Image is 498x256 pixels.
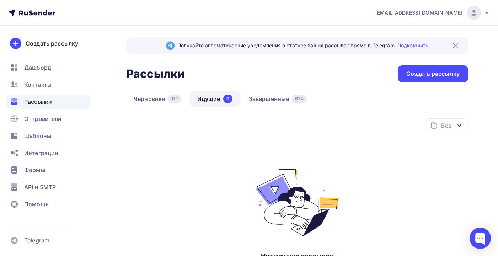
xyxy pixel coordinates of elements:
[375,9,462,16] span: [EMAIL_ADDRESS][DOMAIN_NAME]
[177,42,428,49] span: Получайте автоматические уведомления о статусе ваших рассылок прямо в Telegram.
[168,95,181,103] div: 171
[223,95,232,103] div: 0
[166,41,175,50] img: Telegram
[24,166,45,174] span: Формы
[241,91,314,107] a: Завершенные624
[24,149,58,157] span: Интеграции
[190,91,240,107] a: Идущие0
[24,97,52,106] span: Рассылки
[6,95,90,109] a: Рассылки
[24,236,49,245] span: Telegram
[6,60,90,75] a: Дашборд
[6,112,90,126] a: Отправители
[406,70,460,78] div: Создать рассылку
[24,114,62,123] span: Отправители
[6,78,90,92] a: Контакты
[441,121,451,130] div: Все
[26,39,78,48] div: Создать рассылку
[24,183,56,191] span: API и SMTP
[24,200,49,208] span: Помощь
[397,42,428,48] a: Подключить
[6,129,90,143] a: Шаблоны
[292,95,306,103] div: 624
[375,6,489,20] a: [EMAIL_ADDRESS][DOMAIN_NAME]
[126,91,188,107] a: Черновики171
[24,63,51,72] span: Дашборд
[126,67,184,81] h2: Рассылки
[24,80,52,89] span: Контакты
[6,163,90,177] a: Формы
[24,132,51,140] span: Шаблоны
[425,118,468,132] button: Все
